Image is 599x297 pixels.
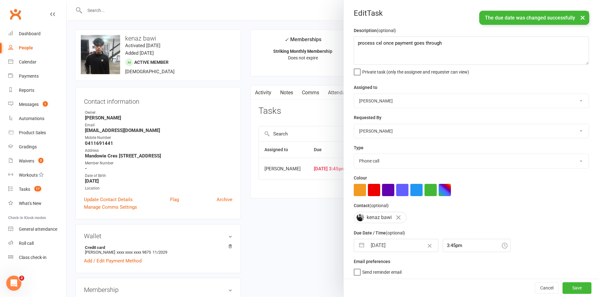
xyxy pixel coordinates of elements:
[19,201,42,206] div: What's New
[354,144,363,151] label: Type
[8,6,23,22] a: Clubworx
[362,278,406,285] span: Send "New Task" email
[19,276,24,281] span: 2
[362,67,469,74] span: Private task (only the assignee and requester can view)
[424,239,435,251] button: Clear Date
[8,140,66,154] a: Gradings
[354,27,396,34] label: Description
[8,112,66,126] a: Automations
[354,229,405,236] label: Due Date / Time
[8,196,66,211] a: What's New
[354,84,377,91] label: Assigned to
[8,83,66,97] a: Reports
[563,283,591,294] button: Save
[354,212,407,223] div: kenaz bawi
[19,173,38,178] div: Workouts
[19,31,41,36] div: Dashboard
[8,236,66,250] a: Roll call
[354,114,381,121] label: Requested By
[6,276,21,291] iframe: Intercom live chat
[354,258,390,265] label: Email preferences
[8,182,66,196] a: Tasks 17
[577,11,588,24] button: ×
[8,222,66,236] a: General attendance kiosk mode
[19,88,34,93] div: Reports
[19,59,36,64] div: Calendar
[8,154,66,168] a: Waivers 3
[43,101,48,107] span: 1
[19,227,57,232] div: General attendance
[19,187,30,192] div: Tasks
[19,74,39,79] div: Payments
[19,144,37,149] div: Gradings
[34,186,41,191] span: 17
[479,11,589,25] div: The due date was changed successfully
[19,255,47,260] div: Class check-in
[386,230,405,235] small: (optional)
[354,36,589,65] textarea: process cxl once payment goes through
[19,102,39,107] div: Messages
[8,250,66,265] a: Class kiosk mode
[8,69,66,83] a: Payments
[38,158,43,163] span: 3
[8,168,66,182] a: Workouts
[8,126,66,140] a: Product Sales
[19,158,34,163] div: Waivers
[8,97,66,112] a: Messages 1
[535,283,559,294] button: Cancel
[19,130,46,135] div: Product Sales
[19,45,33,50] div: People
[362,267,402,275] span: Send reminder email
[8,27,66,41] a: Dashboard
[354,174,367,181] label: Colour
[19,116,44,121] div: Automations
[344,9,599,18] div: Edit Task
[369,203,389,208] small: (optional)
[8,41,66,55] a: People
[8,55,66,69] a: Calendar
[357,214,364,221] img: kenaz bawi
[354,202,389,209] label: Contact
[377,28,396,33] small: (optional)
[19,241,34,246] div: Roll call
